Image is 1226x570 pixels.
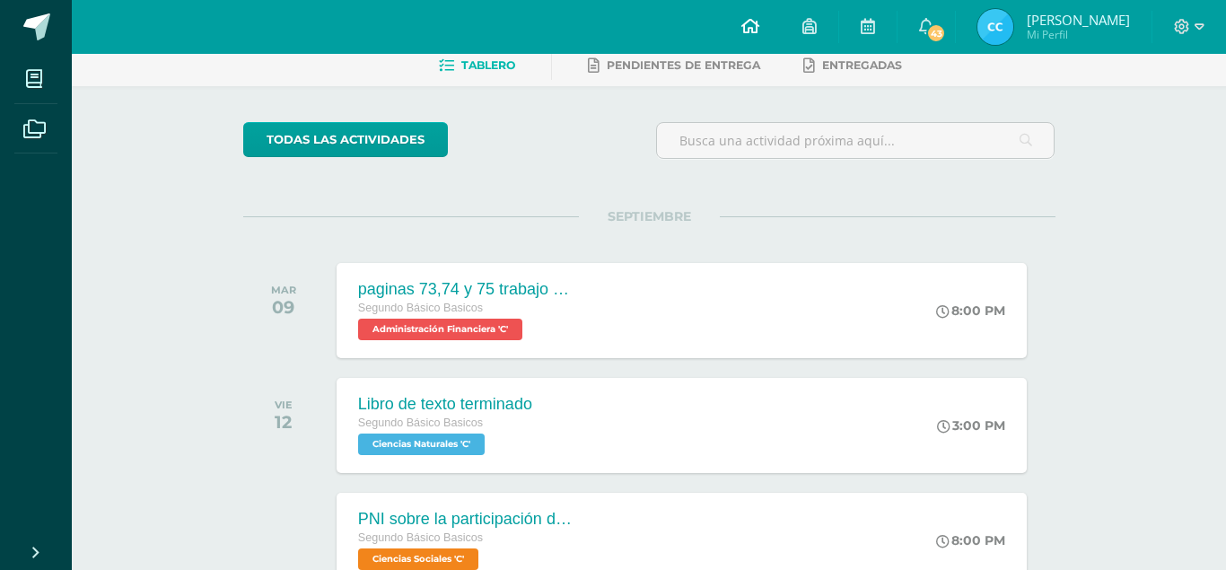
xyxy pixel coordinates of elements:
[358,319,522,340] span: Administración Financiera 'C'
[275,411,293,433] div: 12
[275,399,293,411] div: VIE
[461,58,515,72] span: Tablero
[926,23,946,43] span: 43
[358,395,532,414] div: Libro de texto terminado
[822,58,902,72] span: Entregadas
[358,434,485,455] span: Ciencias Naturales 'C'
[358,417,483,429] span: Segundo Básico Basicos
[1027,27,1130,42] span: Mi Perfil
[358,280,574,299] div: paginas 73,74 y 75 trabajo en clase, 81 y 82 trabajo en clase
[358,302,483,314] span: Segundo Básico Basicos
[936,303,1005,319] div: 8:00 PM
[243,122,448,157] a: todas las Actividades
[937,417,1005,434] div: 3:00 PM
[657,123,1055,158] input: Busca una actividad próxima aquí...
[579,208,720,224] span: SEPTIEMBRE
[271,284,296,296] div: MAR
[358,548,478,570] span: Ciencias Sociales 'C'
[439,51,515,80] a: Tablero
[936,532,1005,548] div: 8:00 PM
[607,58,760,72] span: Pendientes de entrega
[358,510,574,529] div: PNI sobre la participación de los jóvenes en política
[271,296,296,318] div: 09
[977,9,1013,45] img: 1938b59dc778e23e718626767c3419c6.png
[358,531,483,544] span: Segundo Básico Basicos
[803,51,902,80] a: Entregadas
[588,51,760,80] a: Pendientes de entrega
[1027,11,1130,29] span: [PERSON_NAME]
